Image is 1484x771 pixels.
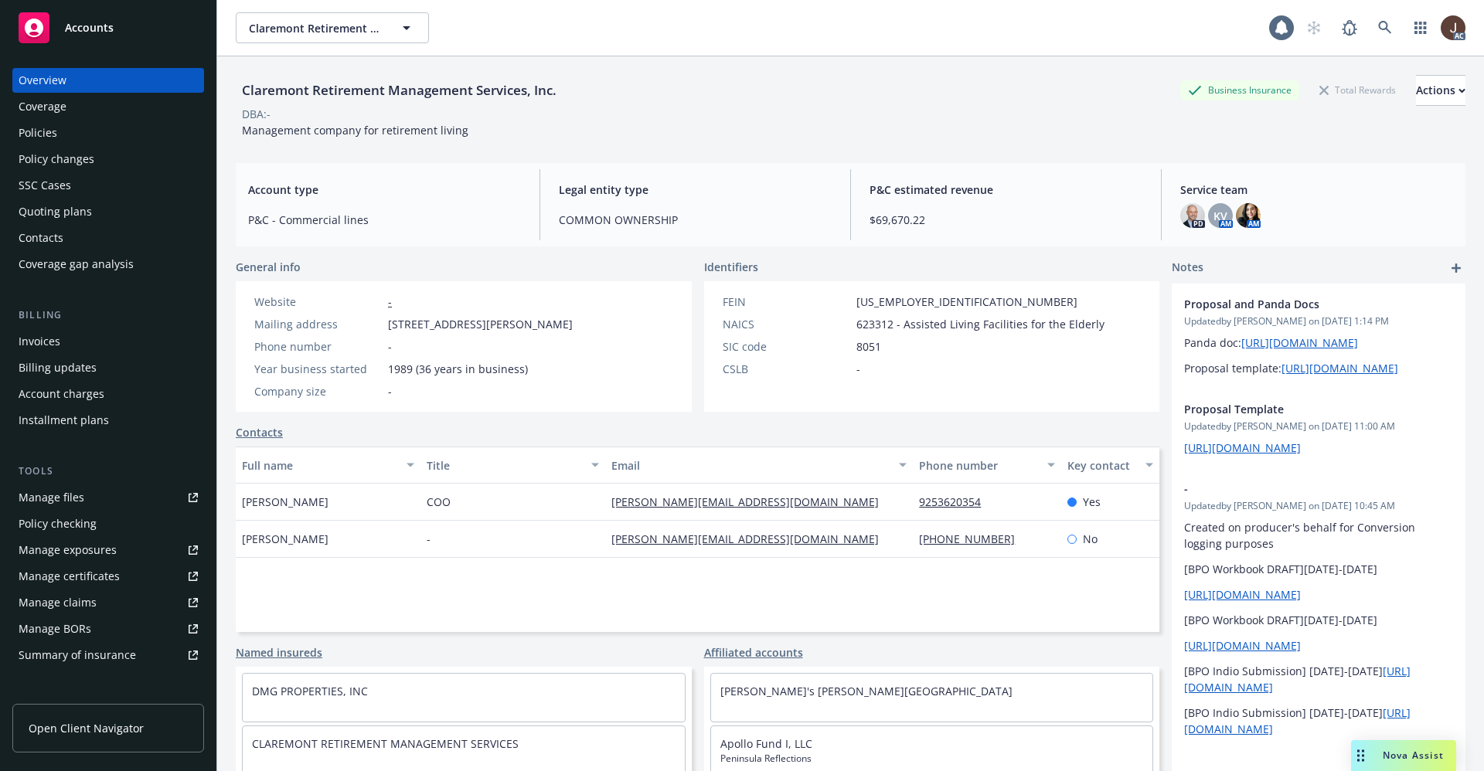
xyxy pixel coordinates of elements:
a: Named insureds [236,644,322,661]
img: photo [1236,203,1261,228]
div: Total Rewards [1312,80,1404,100]
div: Manage BORs [19,616,91,641]
img: photo [1180,203,1205,228]
span: Service team [1180,182,1453,198]
p: Created on producer's behalf for Conversion logging purposes [1184,519,1453,552]
div: Company size [254,383,382,399]
div: Phone number [254,338,382,355]
div: NAICS [723,316,850,332]
a: Start snowing [1298,12,1329,43]
a: Summary of insurance [12,643,204,667]
p: [BPO Workbook DRAFT][DATE]-[DATE] [1184,612,1453,628]
a: Policy checking [12,511,204,536]
span: General info [236,259,301,275]
a: DMG PROPERTIES, INC [252,684,368,698]
span: [PERSON_NAME] [242,531,328,547]
a: [PERSON_NAME][EMAIL_ADDRESS][DOMAIN_NAME] [611,532,891,546]
span: KV [1213,208,1227,224]
div: Title [427,457,582,474]
div: Coverage [19,94,66,119]
a: [URL][DOMAIN_NAME] [1281,361,1398,375]
span: [US_EMPLOYER_IDENTIFICATION_NUMBER] [856,294,1077,310]
p: [BPO Indio Submission] [DATE]-[DATE] [1184,663,1453,695]
div: Quoting plans [19,199,92,224]
a: Invoices [12,329,204,354]
span: Identifiers [704,259,758,275]
button: Claremont Retirement Management Services, Inc. [236,12,429,43]
a: Manage BORs [12,616,204,641]
div: Invoices [19,329,60,354]
div: Phone number [919,457,1037,474]
div: Website [254,294,382,310]
div: Drag to move [1351,740,1370,771]
span: P&C estimated revenue [870,182,1142,198]
div: Billing updates [19,355,97,380]
div: DBA: - [242,106,271,122]
div: -Updatedby [PERSON_NAME] on [DATE] 10:45 AMCreated on producer's behalf for Conversion logging pu... [1172,468,1465,749]
a: Switch app [1405,12,1436,43]
a: [PERSON_NAME]'s [PERSON_NAME][GEOGRAPHIC_DATA] [720,684,1013,698]
div: Policy changes [19,147,94,172]
div: Contacts [19,226,63,250]
span: Notes [1172,259,1203,277]
a: Overview [12,68,204,93]
a: Quoting plans [12,199,204,224]
div: Summary of insurance [19,643,136,667]
span: - [856,361,860,377]
button: Email [605,447,913,484]
span: Nova Assist [1383,749,1444,762]
div: Key contact [1067,457,1136,474]
a: Policies [12,121,204,145]
span: COO [427,494,451,510]
span: P&C - Commercial lines [248,212,521,228]
button: Nova Assist [1351,740,1456,771]
div: FEIN [723,294,850,310]
div: SIC code [723,338,850,355]
a: Policy changes [12,147,204,172]
a: [URL][DOMAIN_NAME] [1241,335,1358,350]
span: Proposal and Panda Docs [1184,296,1413,312]
a: - [388,294,392,309]
span: 623312 - Assisted Living Facilities for the Elderly [856,316,1104,332]
div: Overview [19,68,66,93]
div: CSLB [723,361,850,377]
span: Updated by [PERSON_NAME] on [DATE] 11:00 AM [1184,419,1453,433]
span: Peninsula Reflections [720,752,1144,766]
a: [URL][DOMAIN_NAME] [1184,638,1301,653]
span: Claremont Retirement Management Services, Inc. [249,20,383,36]
div: Coverage gap analysis [19,252,134,277]
a: Apollo Fund I, LLC [720,736,812,751]
img: photo [1441,15,1465,40]
a: [URL][DOMAIN_NAME] [1184,587,1301,602]
span: 1989 (36 years in business) [388,361,528,377]
div: Mailing address [254,316,382,332]
a: Installment plans [12,408,204,433]
a: Contacts [236,424,283,440]
a: Accounts [12,6,204,49]
span: [STREET_ADDRESS][PERSON_NAME] [388,316,573,332]
span: $69,670.22 [870,212,1142,228]
div: Manage files [19,485,84,510]
a: [PERSON_NAME][EMAIL_ADDRESS][DOMAIN_NAME] [611,494,891,509]
p: Proposal template: [1184,360,1453,376]
a: add [1447,259,1465,277]
button: Key contact [1061,447,1159,484]
div: Proposal and Panda DocsUpdatedby [PERSON_NAME] on [DATE] 1:14 PMPanda doc:[URL][DOMAIN_NAME]Propo... [1172,284,1465,389]
div: Claremont Retirement Management Services, Inc. [236,80,563,100]
span: Account type [248,182,521,198]
span: 8051 [856,338,881,355]
div: Email [611,457,890,474]
div: Business Insurance [1180,80,1299,100]
a: Manage claims [12,590,204,615]
a: Account charges [12,382,204,406]
span: Management company for retirement living [242,123,468,138]
p: Panda doc: [1184,335,1453,351]
button: Full name [236,447,420,484]
a: Contacts [12,226,204,250]
a: Manage certificates [12,564,204,589]
span: - [1184,481,1413,497]
a: Search [1370,12,1401,43]
div: Policies [19,121,57,145]
a: Coverage gap analysis [12,252,204,277]
a: Coverage [12,94,204,119]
